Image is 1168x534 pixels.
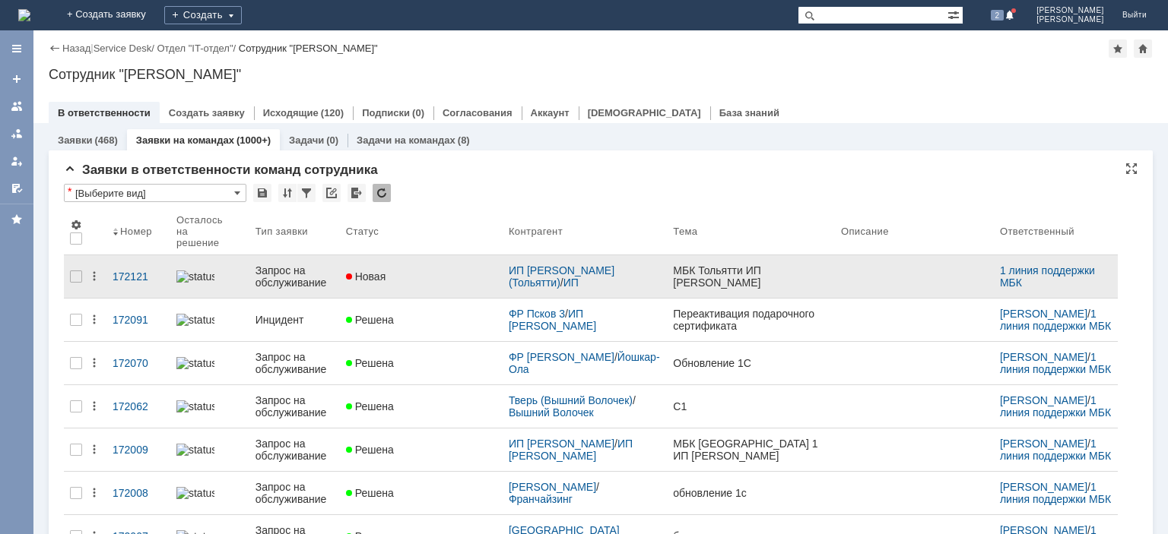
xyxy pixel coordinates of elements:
[719,107,779,118] a: База знаний
[176,400,214,412] img: statusbar-100 (1).png
[673,264,829,289] div: МБК Тольятти ИП [PERSON_NAME]
[90,42,93,53] div: |
[88,400,100,412] div: Действия
[340,208,503,255] th: Статус
[673,226,697,237] div: Тема
[1000,351,1087,363] a: [PERSON_NAME]
[106,348,170,378] a: 172070
[348,184,366,202] div: Экспорт списка
[443,107,513,118] a: Согласования
[346,270,386,283] span: Новая
[5,176,29,201] a: Мои согласования
[113,487,164,499] div: 172008
[1000,308,1111,332] a: 1 линия поддержки МБК
[176,487,214,499] img: statusbar-100 (1).png
[340,305,503,335] a: Решена
[673,400,829,412] div: С1
[503,208,667,255] th: Контрагент
[176,270,214,283] img: statusbar-100 (1).png
[346,400,394,412] span: Решена
[340,478,503,508] a: Решена
[509,394,661,419] div: /
[346,226,379,237] div: Статус
[249,342,340,384] a: Запрос на обслуживание
[509,481,661,505] div: /
[1000,226,1074,237] div: Ответственный
[667,208,835,255] th: Тема
[340,261,503,292] a: Новая
[1000,264,1098,289] a: 1 линия поддержки МБК
[509,226,563,237] div: Контрагент
[106,261,170,292] a: 172121
[255,481,334,505] div: Запрос на обслуживание
[509,394,633,406] a: Тверь (Вышний Волочек)
[1000,351,1111,375] a: 1 линия поддержки МБК
[49,67,1153,82] div: Сотрудник "[PERSON_NAME]"
[289,134,324,146] a: Задачи
[373,184,391,202] div: Обновлять список
[255,226,308,237] div: Тип заявки
[509,308,565,320] a: ФР Псков 3
[357,134,455,146] a: Задачи на командах
[509,351,661,375] div: /
[255,438,334,462] div: Запрос на обслуживание
[1036,6,1104,15] span: [PERSON_NAME]
[509,438,661,462] div: /
[1000,438,1087,450] a: [PERSON_NAME]
[170,391,249,422] a: statusbar-100 (1).png
[169,107,245,118] a: Создать заявку
[113,314,164,326] div: 172091
[106,391,170,422] a: 172062
[346,314,394,326] span: Решена
[673,357,829,369] div: Обновление 1С
[667,299,835,341] a: Переактивация подарочного сертификата
[509,351,660,375] a: Йошкар-Ола
[1036,15,1104,24] span: [PERSON_NAME]
[68,186,71,197] div: Настройки списка отличаются от сохраненных в виде
[64,163,378,177] span: Заявки в ответственности команд сотрудника
[1000,394,1112,419] div: /
[667,255,835,298] a: МБК Тольятти ИП [PERSON_NAME]
[667,428,835,471] a: МБК [GEOGRAPHIC_DATA] 1 ИП [PERSON_NAME]
[1000,394,1087,406] a: [PERSON_NAME]
[509,264,661,289] div: /
[170,305,249,335] a: statusbar-100 (1).png
[1134,39,1152,58] div: Сделать домашней страницей
[70,219,82,231] span: Настройки
[326,134,338,146] div: (0)
[340,434,503,465] a: Решена
[673,438,829,462] div: МБК [GEOGRAPHIC_DATA] 1 ИП [PERSON_NAME]
[509,493,573,505] a: Франчайзинг
[841,226,890,237] div: Описание
[88,487,100,499] div: Действия
[1000,481,1111,505] a: 1 линия поддержки МБК
[5,122,29,146] a: Заявки в моей ответственности
[249,472,340,514] a: Запрос на обслуживание
[322,184,341,202] div: Скопировать ссылку на список
[1000,481,1112,505] div: /
[170,261,249,292] a: statusbar-100 (1).png
[994,208,1118,255] th: Ответственный
[113,400,164,412] div: 172062
[94,134,117,146] div: (468)
[176,314,214,326] img: statusbar-100 (1).png
[346,444,394,456] span: Решена
[362,107,410,118] a: Подписки
[253,184,271,202] div: Сохранить вид
[106,478,170,508] a: 172008
[239,43,378,54] div: Сотрудник "[PERSON_NAME]"
[157,43,233,54] a: Отдел "IT-отдел"
[113,444,164,456] div: 172009
[120,226,152,237] div: Номер
[1000,394,1111,419] a: 1 линия поддержки МБК
[58,107,151,118] a: В ответственности
[321,107,344,118] div: (120)
[255,351,334,375] div: Запрос на обслуживание
[947,7,963,21] span: Расширенный поиск
[249,255,340,298] a: Запрос на обслуживание
[106,434,170,465] a: 172009
[1000,438,1112,462] div: /
[297,184,316,202] div: Фильтрация...
[667,478,835,508] a: обновление 1с
[588,107,701,118] a: [DEMOGRAPHIC_DATA]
